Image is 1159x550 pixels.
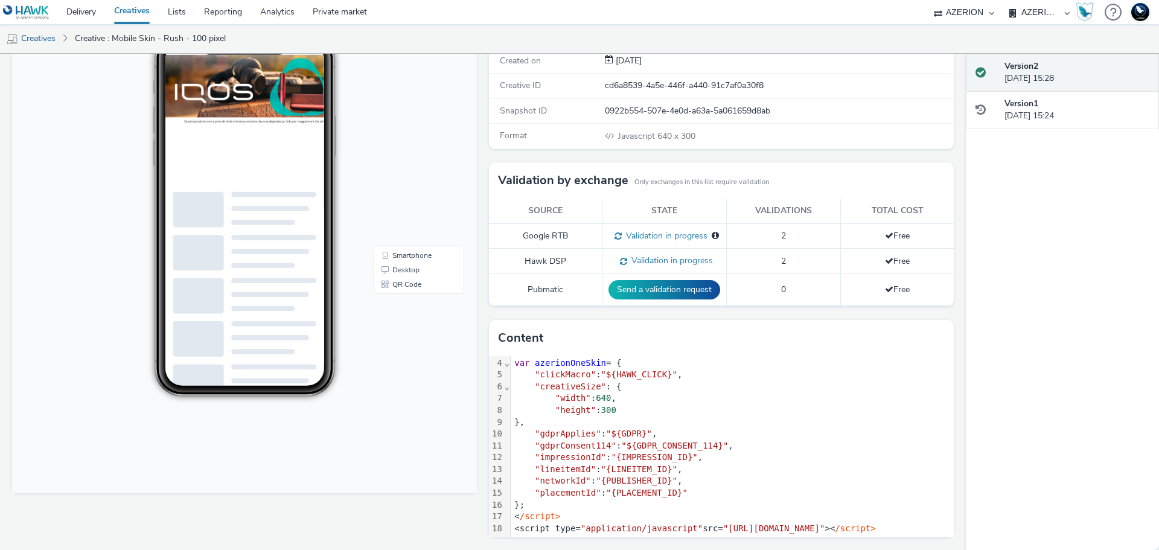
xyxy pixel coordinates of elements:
span: var [514,358,529,368]
div: 6 [489,381,504,393]
span: "${GDPR_CONSENT_114}" [621,441,728,450]
span: azerionOneSkin [535,358,606,368]
strong: Version 1 [1004,98,1038,109]
span: Smartphone [380,254,420,261]
span: 300 [601,405,616,415]
th: State [602,199,727,223]
span: 10:32 [166,46,179,53]
li: Smartphone [364,250,450,264]
span: "{LINEITEM_ID}" [601,464,677,474]
small: Only exchanges in this list require validation [634,177,769,187]
div: 15 [489,487,504,499]
div: [DATE] 15:28 [1004,60,1149,85]
span: "width" [555,393,591,403]
span: "{PLACEMENT_ID}" [606,488,688,497]
td: Pubmatic [489,274,602,306]
span: "placementId" [535,488,601,497]
div: 10 [489,428,504,440]
span: "networkId" [535,476,591,485]
span: "lineitemId" [535,464,596,474]
span: Validation in progress [627,255,713,266]
span: QR Code [380,283,409,290]
div: 5 [489,369,504,381]
div: 4 [489,357,504,369]
img: Hawk Academy [1076,2,1094,22]
span: Free [885,284,910,295]
span: "impressionId" [535,452,606,462]
span: "gdprConsent114" [535,441,616,450]
span: 0 [781,284,786,295]
div: 17 [489,511,504,523]
h3: Validation by exchange [498,171,628,190]
a: Hawk Academy [1076,2,1099,22]
td: Google RTB [489,223,602,249]
div: cd6a8539-4a5e-446f-a440-91c7af0a30f8 [605,80,953,92]
h3: Content [498,329,543,347]
button: Send a validation request [608,280,720,299]
span: Snapshot ID [500,105,547,117]
span: Validation in progress [622,230,707,241]
img: Support Hawk [1131,3,1149,21]
div: 11 [489,440,504,452]
th: Validations [727,199,841,223]
div: Creation 12 September 2025, 15:24 [613,55,642,67]
span: /script> [520,511,560,521]
th: Source [489,199,602,223]
span: Fold line [504,358,510,368]
span: Javascript [618,130,657,142]
img: undefined Logo [3,5,49,20]
span: Free [885,255,910,267]
span: "gdprApplies" [535,429,601,438]
li: QR Code [364,279,450,293]
div: 18 [489,523,504,535]
span: "application/javascript" [581,523,703,533]
div: 8 [489,405,504,417]
div: 9 [489,417,504,429]
span: "${HAWK_CLICK}" [601,369,677,379]
img: mobile [6,33,18,45]
span: /script> [835,523,875,533]
span: "{PUBLISHER_ID}" [596,476,677,485]
th: Total cost [841,199,954,223]
td: Hawk DSP [489,249,602,274]
strong: Version 2 [1004,60,1038,72]
div: [DATE] 15:24 [1004,98,1149,123]
span: Fold line [504,382,510,391]
span: Format [500,130,527,141]
div: 12 [489,452,504,464]
div: 14 [489,475,504,487]
span: "creativeSize" [535,382,606,391]
span: "height" [555,405,596,415]
span: Desktop [380,268,407,275]
span: "${GDPR}" [606,429,652,438]
div: 0922b554-507e-4e0d-a63a-5a061659d8ab [605,105,953,117]
span: "[URL][DOMAIN_NAME]" [723,523,825,533]
li: Desktop [364,264,450,279]
div: 7 [489,392,504,405]
span: [DATE] [613,55,642,66]
span: "clickMacro" [535,369,596,379]
span: 2 [781,255,786,267]
a: Creative : Mobile Skin - Rush - 100 pixel [69,24,232,53]
div: 16 [489,499,504,511]
span: "text/javascript" [581,346,667,356]
span: 640 [596,393,611,403]
span: 640 x 300 [617,130,695,142]
div: 13 [489,464,504,476]
span: "{IMPRESSION_ID}" [611,452,697,462]
span: 2 [781,230,786,241]
span: Free [885,230,910,241]
span: Created on [500,55,541,66]
span: Creative ID [500,80,541,91]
